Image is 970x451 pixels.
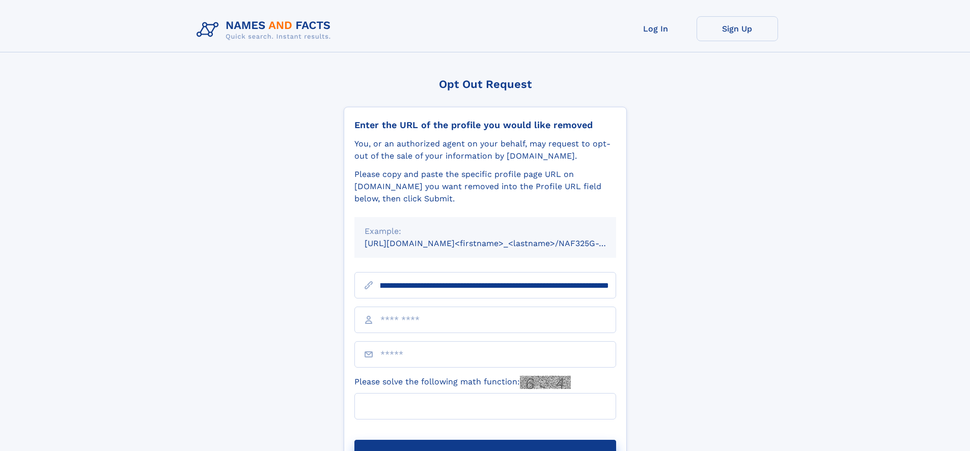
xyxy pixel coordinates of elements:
[354,119,616,131] div: Enter the URL of the profile you would like removed
[697,16,778,41] a: Sign Up
[344,78,627,91] div: Opt Out Request
[365,225,606,237] div: Example:
[354,376,571,389] label: Please solve the following math function:
[192,16,339,44] img: Logo Names and Facts
[365,238,635,248] small: [URL][DOMAIN_NAME]<firstname>_<lastname>/NAF325G-xxxxxxxx
[354,168,616,205] div: Please copy and paste the specific profile page URL on [DOMAIN_NAME] you want removed into the Pr...
[615,16,697,41] a: Log In
[354,138,616,162] div: You, or an authorized agent on your behalf, may request to opt-out of the sale of your informatio...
